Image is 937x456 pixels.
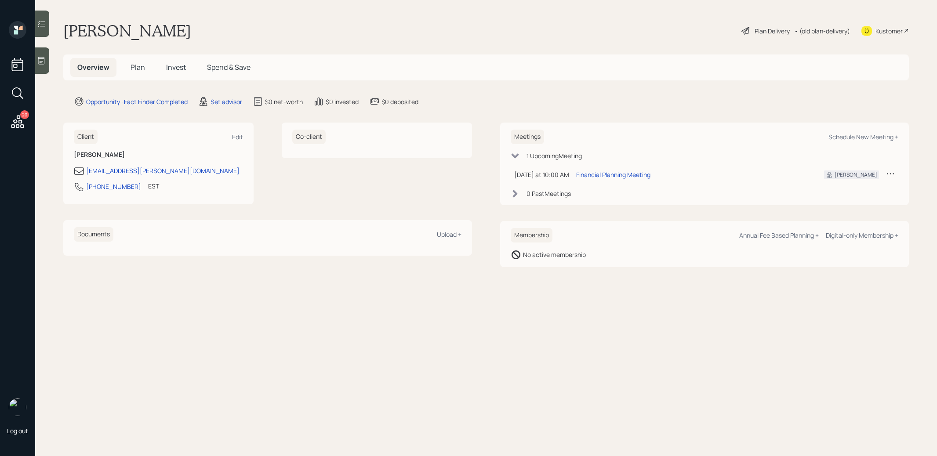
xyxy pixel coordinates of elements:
div: [PERSON_NAME] [835,171,877,179]
h6: Documents [74,227,113,242]
div: [PHONE_NUMBER] [86,182,141,191]
h6: Client [74,130,98,144]
div: 0 Past Meeting s [527,189,571,198]
div: 20 [20,110,29,119]
h6: Meetings [511,130,544,144]
div: Schedule New Meeting + [828,133,898,141]
h6: Membership [511,228,552,242]
div: $0 net-worth [265,97,303,106]
div: Edit [232,133,243,141]
div: [EMAIL_ADDRESS][PERSON_NAME][DOMAIN_NAME] [86,166,240,175]
div: Log out [7,427,28,435]
div: Opportunity · Fact Finder Completed [86,97,188,106]
span: Overview [77,62,109,72]
div: 1 Upcoming Meeting [527,151,582,160]
div: No active membership [523,250,586,259]
div: EST [148,181,159,191]
div: Set advisor [211,97,242,106]
div: Plan Delivery [755,26,790,36]
span: Invest [166,62,186,72]
img: treva-nostdahl-headshot.png [9,398,26,416]
h1: [PERSON_NAME] [63,21,191,40]
div: Kustomer [875,26,903,36]
div: [DATE] at 10:00 AM [514,170,569,179]
div: $0 invested [326,97,359,106]
div: Annual Fee Based Planning + [739,231,819,239]
h6: Co-client [292,130,326,144]
h6: [PERSON_NAME] [74,151,243,159]
div: Digital-only Membership + [826,231,898,239]
span: Spend & Save [207,62,251,72]
div: • (old plan-delivery) [794,26,850,36]
div: Upload + [437,230,461,239]
span: Plan [131,62,145,72]
div: Financial Planning Meeting [576,170,650,179]
div: $0 deposited [381,97,418,106]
